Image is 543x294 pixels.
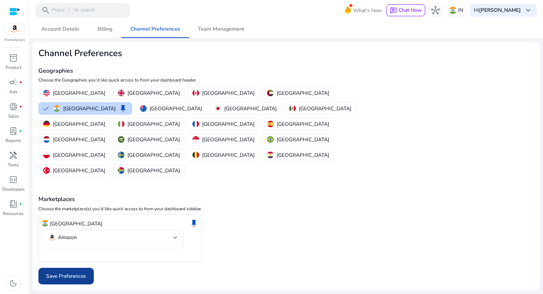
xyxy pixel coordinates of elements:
h4: Geographies [38,68,369,75]
span: hub [431,6,440,15]
p: Amazon [58,234,77,241]
button: hub [428,3,443,18]
span: code_blocks [9,175,18,184]
img: pl.svg [43,152,50,158]
p: Sales [8,113,19,120]
img: in.svg [42,220,48,226]
span: donut_small [9,102,18,111]
p: [GEOGRAPHIC_DATA] [277,89,329,97]
span: fiber_manual_record [19,203,22,205]
img: uk.svg [118,90,124,96]
p: [GEOGRAPHIC_DATA] [127,120,180,128]
span: Team Management [198,27,244,32]
p: Tools [8,162,19,168]
span: chat [390,7,397,14]
p: Developers [2,186,25,193]
span: Account Details [41,27,79,32]
p: [GEOGRAPHIC_DATA] [53,89,105,97]
span: keep [189,219,198,228]
span: What's New [353,4,382,17]
img: sa.svg [118,136,124,143]
p: [GEOGRAPHIC_DATA] [299,105,351,113]
img: sg.svg [192,136,199,143]
span: fiber_manual_record [19,105,22,108]
p: Reports [6,137,21,144]
p: [GEOGRAPHIC_DATA] [127,89,180,97]
img: au.svg [140,105,147,112]
img: br.svg [267,136,274,143]
span: keep [119,104,127,113]
img: tr.svg [43,167,50,174]
b: [PERSON_NAME] [479,7,521,14]
p: [GEOGRAPHIC_DATA] [53,136,105,143]
span: Save Preferences [46,272,86,280]
p: [GEOGRAPHIC_DATA] [277,151,329,159]
span: campaign [9,78,18,87]
p: [GEOGRAPHIC_DATA] [127,167,180,174]
p: [GEOGRAPHIC_DATA] [53,167,105,174]
img: in.svg [54,105,60,112]
p: [GEOGRAPHIC_DATA] [202,151,255,159]
img: se.svg [118,152,124,158]
span: Billing [98,27,112,32]
p: Product [6,64,21,71]
span: handyman [9,151,18,160]
img: amazon.svg [48,233,57,242]
p: Choose the Geographies you'd like quick access to from your dashboard header. [38,77,369,83]
p: Hi [474,8,521,13]
span: Channel Preferences [130,27,180,32]
p: Choose the marketplace(s) you'd like quick access to from your dashboard sidebar. [38,205,534,212]
img: be.svg [192,152,199,158]
img: eg.svg [267,152,274,158]
span: / [66,6,73,14]
img: ae.svg [267,90,274,96]
img: us.svg [43,90,50,96]
p: [GEOGRAPHIC_DATA] [127,151,180,159]
p: Ads [9,89,17,95]
p: [GEOGRAPHIC_DATA] [63,105,116,113]
span: lab_profile [9,127,18,135]
span: dark_mode [9,279,18,288]
span: Chat Now [399,7,422,14]
p: [GEOGRAPHIC_DATA] [150,105,202,113]
p: [GEOGRAPHIC_DATA] [53,151,105,159]
span: fiber_manual_record [19,81,22,84]
span: search [41,6,50,15]
p: [GEOGRAPHIC_DATA] [202,89,255,97]
p: [GEOGRAPHIC_DATA] [202,120,255,128]
p: [GEOGRAPHIC_DATA] [277,120,329,128]
p: [GEOGRAPHIC_DATA] [53,120,105,128]
img: nl.svg [43,136,50,143]
p: [GEOGRAPHIC_DATA] [277,136,329,143]
p: [GEOGRAPHIC_DATA] [127,136,180,143]
p: Marketplace [4,37,25,43]
p: [GEOGRAPHIC_DATA] [224,105,277,113]
img: ca.svg [192,90,199,96]
img: es.svg [267,121,274,127]
span: fiber_manual_record [19,129,22,132]
p: Press to search [52,6,95,14]
img: in.svg [449,7,457,14]
h4: Marketplaces [38,196,534,203]
button: chatChat Now [386,4,425,16]
p: IN [458,4,463,17]
img: za.svg [118,167,124,174]
p: [GEOGRAPHIC_DATA] [202,136,255,143]
img: de.svg [43,121,50,127]
img: fr.svg [192,121,199,127]
img: it.svg [118,121,124,127]
h2: Channel Preferences [38,48,369,59]
span: inventory_2 [9,53,18,62]
img: jp.svg [215,105,221,112]
img: amazon.svg [5,23,25,34]
p: [GEOGRAPHIC_DATA] [50,220,102,228]
span: keyboard_arrow_down [524,6,533,15]
button: Save Preferences [38,268,94,284]
img: mx.svg [289,105,296,112]
span: book_4 [9,200,18,208]
p: Resources [3,210,24,217]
